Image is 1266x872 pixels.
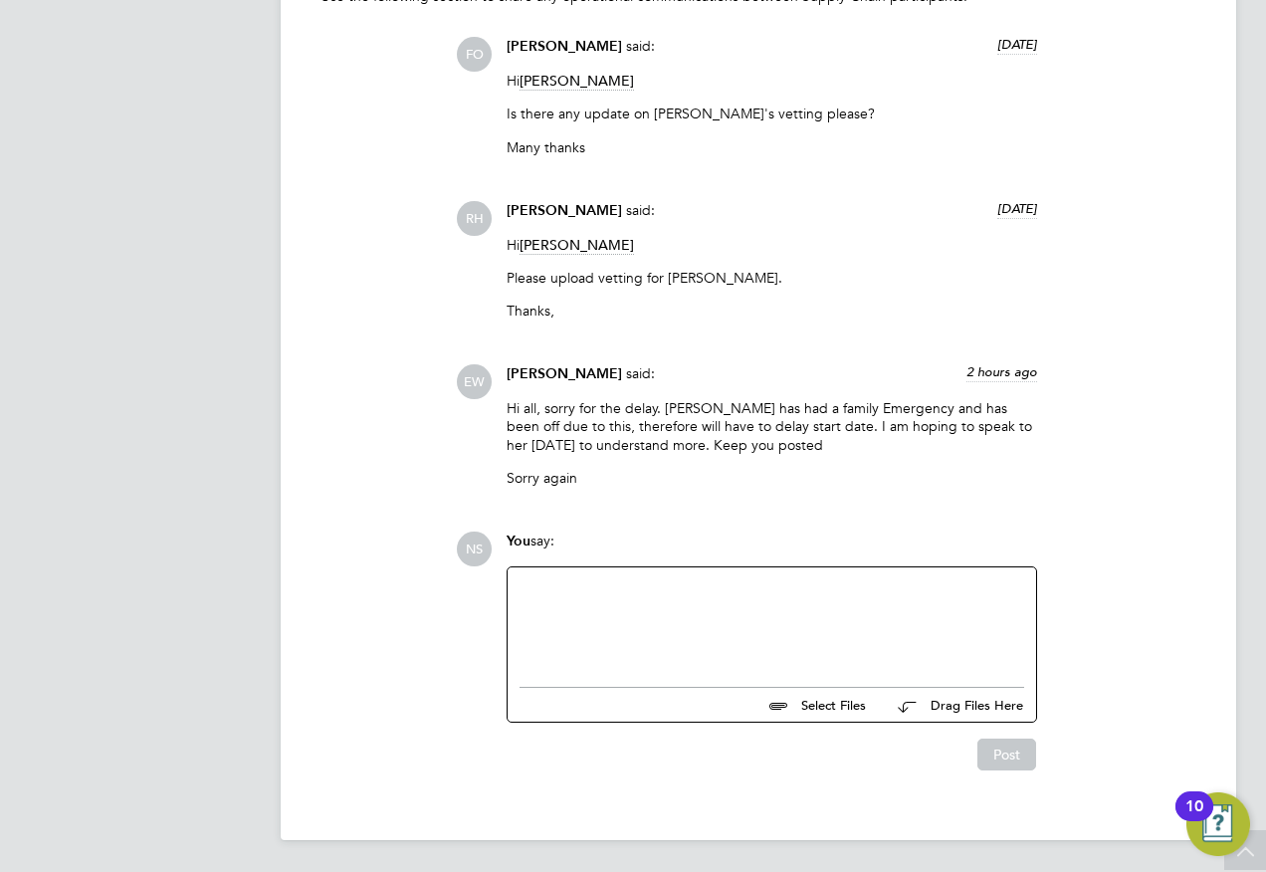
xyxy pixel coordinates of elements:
span: [PERSON_NAME] [507,38,622,55]
button: Post [977,739,1036,770]
p: Hi [507,72,1037,90]
span: RH [457,201,492,236]
div: say: [507,532,1037,566]
button: Open Resource Center, 10 new notifications [1186,792,1250,856]
div: 10 [1185,806,1203,832]
span: EW [457,364,492,399]
p: Please upload vetting for [PERSON_NAME]. [507,269,1037,287]
span: FO [457,37,492,72]
span: [PERSON_NAME] [520,72,634,91]
span: [DATE] [997,200,1037,217]
span: said: [626,37,655,55]
span: 2 hours ago [966,363,1037,380]
p: Sorry again [507,469,1037,487]
p: Thanks, [507,302,1037,320]
span: said: [626,364,655,382]
span: You [507,533,530,549]
span: [PERSON_NAME] [520,236,634,255]
span: NS [457,532,492,566]
button: Drag Files Here [882,685,1024,727]
span: [DATE] [997,36,1037,53]
p: Is there any update on [PERSON_NAME]'s vetting please? [507,105,1037,122]
p: Hi all, sorry for the delay. [PERSON_NAME] has had a family Emergency and has been off due to thi... [507,399,1037,454]
p: Many thanks [507,138,1037,156]
span: [PERSON_NAME] [507,202,622,219]
span: said: [626,201,655,219]
p: Hi [507,236,1037,254]
span: [PERSON_NAME] [507,365,622,382]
